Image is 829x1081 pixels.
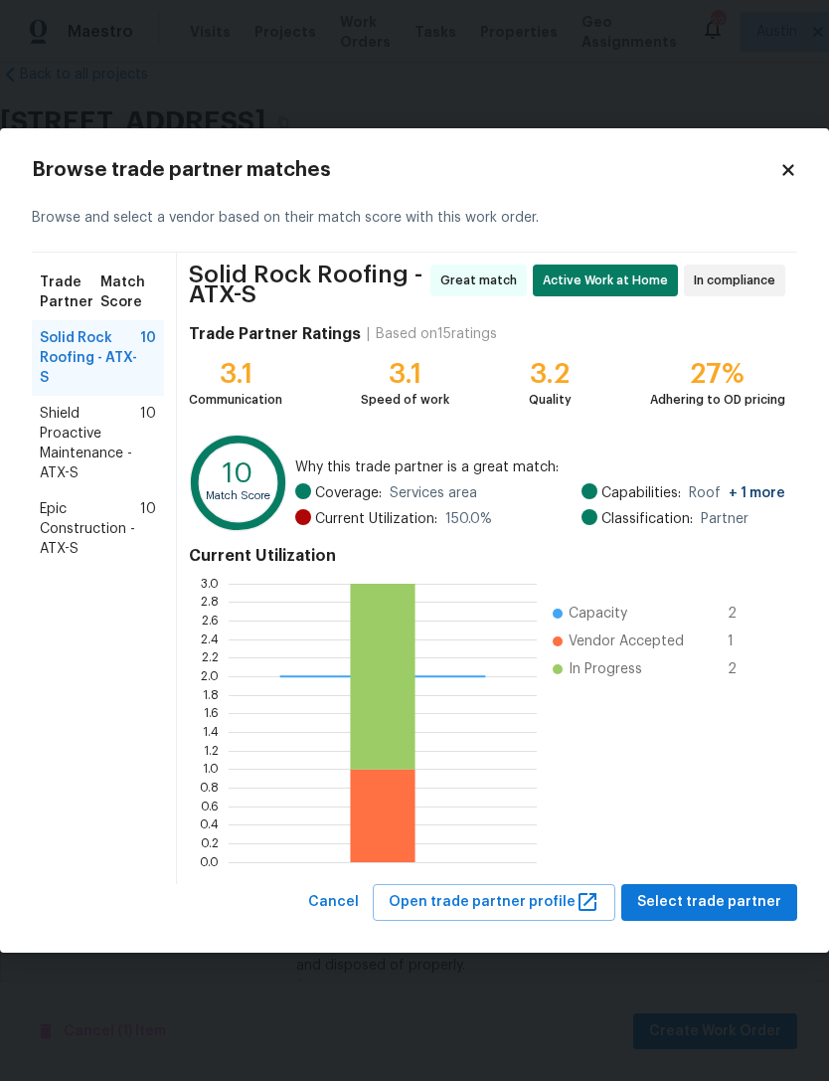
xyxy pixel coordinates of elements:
span: Solid Rock Roofing - ATX-S [40,328,140,388]
span: Partner [701,509,748,529]
span: 2 [728,604,759,624]
text: 2.6 [202,615,219,627]
button: Cancel [300,884,367,921]
span: Services area [390,483,477,503]
text: 1.4 [203,726,219,738]
span: Shield Proactive Maintenance - ATX-S [40,404,140,483]
text: 1.0 [203,763,219,775]
div: | [361,324,376,344]
text: Match Score [206,490,270,501]
div: 3.1 [361,364,449,384]
div: 3.1 [189,364,282,384]
text: 0.2 [201,837,219,849]
text: 1.2 [204,745,219,757]
text: 2.0 [201,670,219,682]
span: Solid Rock Roofing - ATX-S [189,265,424,304]
span: Epic Construction - ATX-S [40,499,140,559]
text: 0.4 [200,818,219,830]
div: 3.2 [529,364,572,384]
text: 3.0 [201,578,219,590]
span: Roof [689,483,785,503]
div: Speed of work [361,390,449,410]
span: Vendor Accepted [569,631,684,651]
span: 10 [140,499,156,559]
span: Select trade partner [637,890,781,915]
span: Current Utilization: [315,509,437,529]
span: Capacity [569,604,627,624]
text: 2.4 [201,633,219,645]
span: In Progress [569,659,642,679]
div: 27% [650,364,785,384]
text: 0.6 [201,801,219,812]
div: Communication [189,390,282,410]
div: Based on 15 ratings [376,324,497,344]
text: 1.6 [204,707,219,719]
h2: Browse trade partner matches [32,160,779,180]
button: Select trade partner [621,884,797,921]
button: Open trade partner profile [373,884,615,921]
text: 10 [223,461,252,488]
span: Great match [440,270,525,290]
text: 0.0 [200,856,219,868]
span: + 1 more [729,486,785,500]
span: Why this trade partner is a great match: [295,457,785,477]
h4: Current Utilization [189,546,785,566]
span: 10 [140,328,156,388]
div: Quality [529,390,572,410]
span: In compliance [694,270,783,290]
span: 1 [728,631,759,651]
h4: Trade Partner Ratings [189,324,361,344]
span: Match Score [100,272,156,312]
span: Coverage: [315,483,382,503]
text: 2.2 [202,651,219,663]
span: 10 [140,404,156,483]
span: Trade Partner [40,272,100,312]
span: Cancel [308,890,359,915]
span: Active Work at Home [543,270,676,290]
span: 2 [728,659,759,679]
span: Open trade partner profile [389,890,599,915]
div: Browse and select a vendor based on their match score with this work order. [32,184,797,253]
span: 150.0 % [445,509,492,529]
div: Adhering to OD pricing [650,390,785,410]
span: Capabilities: [601,483,681,503]
text: 0.8 [200,782,219,794]
text: 1.8 [203,689,219,701]
text: 2.8 [201,596,219,608]
span: Classification: [601,509,693,529]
